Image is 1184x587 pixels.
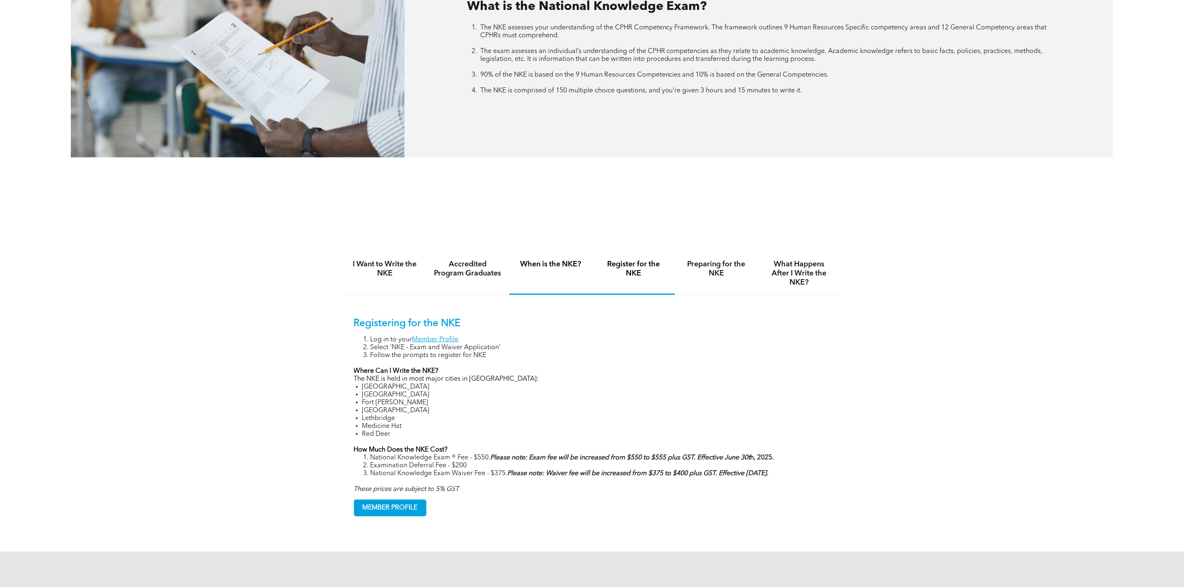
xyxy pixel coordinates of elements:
[362,415,830,423] li: Lethbridge
[354,368,439,374] strong: Where Can I Write the NKE?
[370,344,830,352] li: Select 'NKE - Exam and Waiver Application'
[491,454,774,461] strong: h, 2025.
[480,48,1043,63] span: The exam assesses an individual’s understanding of the CPHR competencies as they relate to academ...
[362,399,830,407] li: Fort [PERSON_NAME]
[480,24,1047,39] span: The NKE assesses your understanding of the CPHR Competency Framework. The framework outlines 9 Hu...
[508,470,769,477] strong: Please note: Waiver fee will be increased from $375 to $400 plus GST. Effective [DATE].
[370,352,830,360] li: Follow the prompts to register for NKE
[480,72,829,78] span: 90% of the NKE is based on the 9 Human Resources Competencies and 10% is based on the General Com...
[412,336,459,343] a: Member Profile
[467,0,707,13] span: What is the National Knowledge Exam?
[370,454,830,462] li: National Knowledge Exam ® Fee - $550.
[434,260,502,278] h4: Accredited Program Graduates
[480,87,802,94] span: The NKE is comprised of 150 multiple choice questions, and you’re given 3 hours and 15 minutes to...
[362,383,830,391] li: [GEOGRAPHIC_DATA]
[354,375,830,383] p: The NKE is held in most major cities in [GEOGRAPHIC_DATA]:
[600,260,668,278] h4: Register for the NKE
[362,430,830,438] li: Red Deer
[354,486,459,493] em: These prices are subject to 5% GST
[765,260,833,287] h4: What Happens After I Write the NKE?
[351,260,419,278] h4: I Want to Write the NKE
[354,447,448,453] strong: How Much Does the NKE Cost?
[370,336,830,344] li: Log in to your
[354,500,426,517] a: MEMBER PROFILE
[491,454,751,461] em: Please note: Exam fee will be increased from $550 to $555 plus GST. Effective June 30t
[370,470,830,478] li: National Knowledge Exam Waiver Fee - $375.
[354,318,830,330] p: Registering for the NKE
[362,423,830,430] li: Medicine Hat
[362,407,830,415] li: [GEOGRAPHIC_DATA]
[362,391,830,399] li: [GEOGRAPHIC_DATA]
[517,260,585,269] h4: When is the NKE?
[683,260,751,278] h4: Preparing for the NKE
[370,462,830,470] li: Examination Deferral Fee - $200
[354,500,426,516] span: MEMBER PROFILE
